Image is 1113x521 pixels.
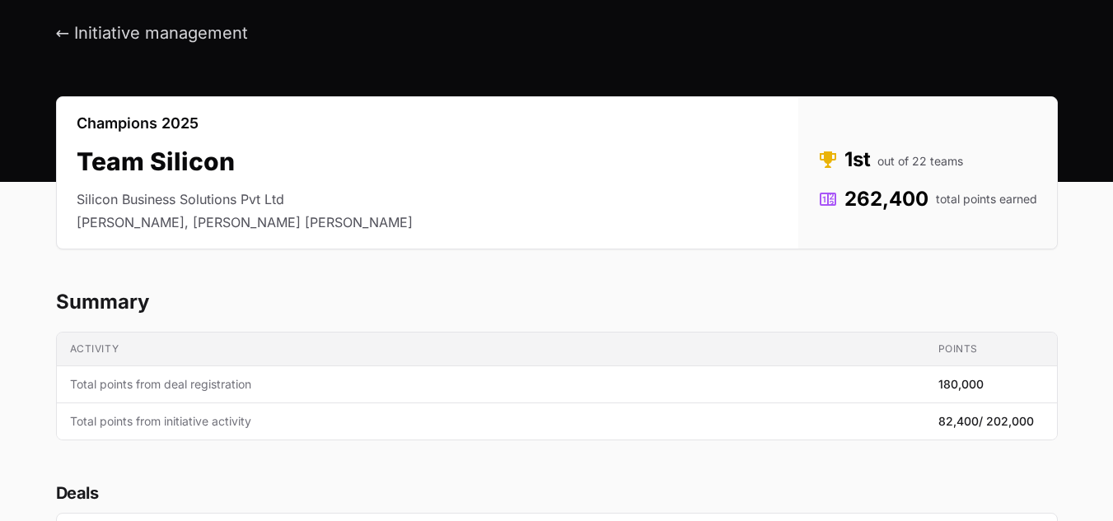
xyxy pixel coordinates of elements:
li: [PERSON_NAME], [PERSON_NAME] [PERSON_NAME] [77,212,413,232]
span: out of 22 teams [877,153,963,170]
section: Team Silicon's details [56,96,1058,249]
h2: Team Silicon [77,147,413,176]
span: Total points from deal registration [70,376,912,393]
span: 82,400 [938,413,1034,430]
span: Total points from initiative activity [70,413,912,430]
span: / 202,000 [979,414,1034,428]
section: Team Silicon's progress summary [56,289,1058,440]
dd: 1st [818,147,1037,173]
h2: Summary [56,289,1058,315]
span: total points earned [936,191,1037,207]
dd: 262,400 [818,186,1037,212]
h2: Deals [56,480,1058,506]
p: Champions 2025 [77,114,413,133]
li: Silicon Business Solutions Pvt Ltd [77,189,413,209]
th: Points [925,333,1057,366]
th: Activity [57,333,925,366]
span: 180,000 [938,376,984,393]
button: ← Initiative management [56,23,249,44]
